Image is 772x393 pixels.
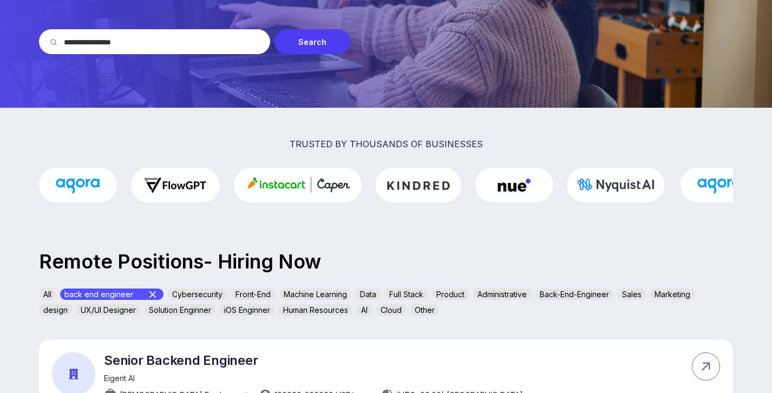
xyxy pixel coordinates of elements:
div: All [39,289,56,300]
div: UX/UI Designer [76,304,140,316]
div: Cybersecurity [168,289,227,300]
div: Sales [618,289,646,300]
div: Administrative [473,289,531,300]
div: Human Resources [279,304,352,316]
div: iOS Enginner [220,304,274,316]
div: Front-End [231,289,275,300]
div: Back-End-Engineer [535,289,613,300]
div: Machine Learning [279,289,351,300]
div: Marketing [650,289,695,300]
p: Senior Backend Engineer [104,352,523,368]
div: Search [274,29,350,54]
div: design [39,304,72,316]
div: Solution Enginner [145,304,215,316]
div: Cloud [376,304,406,316]
div: Data [356,289,381,300]
div: Other [410,304,439,316]
div: back end engineer [60,289,163,300]
div: AI [357,304,372,316]
span: Eigent AI [104,374,135,383]
div: Full Stack [385,289,428,300]
div: Product [432,289,469,300]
